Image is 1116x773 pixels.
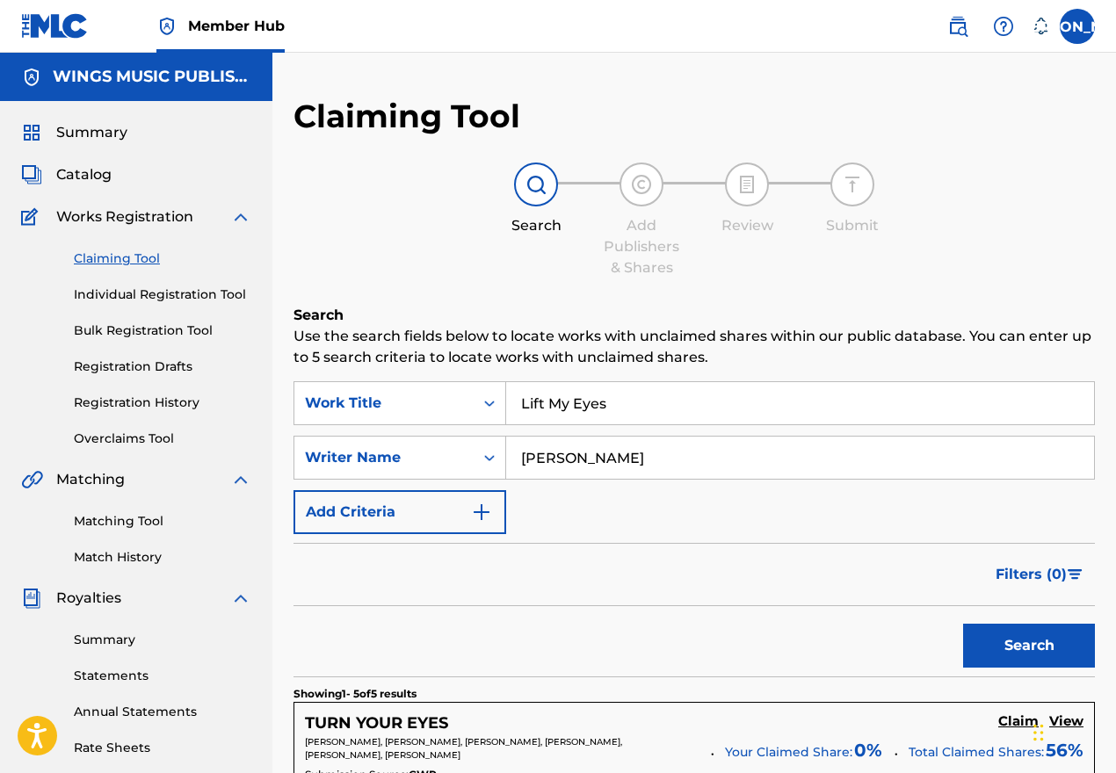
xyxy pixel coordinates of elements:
[471,502,492,523] img: 9d2ae6d4665cec9f34b9.svg
[74,739,251,757] a: Rate Sheets
[53,67,251,87] h5: WINGS MUSIC PUBLISHING USA
[492,215,580,236] div: Search
[963,624,1095,668] button: Search
[56,122,127,143] span: Summary
[1060,9,1095,44] div: User Menu
[21,122,42,143] img: Summary
[703,215,791,236] div: Review
[598,215,685,278] div: Add Publishers & Shares
[996,564,1067,585] span: Filters ( 0 )
[21,164,42,185] img: Catalog
[230,588,251,609] img: expand
[736,174,757,195] img: step indicator icon for Review
[56,588,121,609] span: Royalties
[156,16,178,37] img: Top Rightsholder
[909,744,1044,760] span: Total Claimed Shares:
[986,9,1021,44] div: Help
[74,430,251,448] a: Overclaims Tool
[56,206,193,228] span: Works Registration
[631,174,652,195] img: step indicator icon for Add Publishers & Shares
[725,743,852,762] span: Your Claimed Share:
[230,469,251,490] img: expand
[21,469,43,490] img: Matching
[74,703,251,721] a: Annual Statements
[293,97,520,136] h2: Claiming Tool
[293,305,1095,326] h6: Search
[56,164,112,185] span: Catalog
[305,393,463,414] div: Work Title
[293,381,1095,676] form: Search Form
[1028,689,1116,773] iframe: Chat Widget
[74,667,251,685] a: Statements
[21,206,44,228] img: Works Registration
[21,122,127,143] a: SummarySummary
[74,285,251,304] a: Individual Registration Tool
[305,736,622,761] span: [PERSON_NAME], [PERSON_NAME], [PERSON_NAME], [PERSON_NAME], [PERSON_NAME], [PERSON_NAME]
[842,174,863,195] img: step indicator icon for Submit
[74,548,251,567] a: Match History
[188,16,285,36] span: Member Hub
[808,215,896,236] div: Submit
[305,447,463,468] div: Writer Name
[74,512,251,531] a: Matching Tool
[985,553,1095,596] button: Filters (0)
[1033,706,1044,759] div: Drag
[293,686,417,702] p: Showing 1 - 5 of 5 results
[74,631,251,649] a: Summary
[293,490,506,534] button: Add Criteria
[230,206,251,228] img: expand
[21,13,89,39] img: MLC Logo
[74,249,251,268] a: Claiming Tool
[74,358,251,376] a: Registration Drafts
[854,737,882,763] span: 0 %
[21,67,42,88] img: Accounts
[74,321,251,340] a: Bulk Registration Tool
[56,469,125,490] span: Matching
[21,588,42,609] img: Royalties
[525,174,547,195] img: step indicator icon for Search
[305,713,448,733] h5: TURN YOUR EYES
[293,326,1095,368] p: Use the search fields below to locate works with unclaimed shares within our public database. You...
[74,394,251,412] a: Registration History
[1067,505,1116,647] iframe: Resource Center
[947,16,968,37] img: search
[940,9,975,44] a: Public Search
[998,713,1039,730] h5: Claim
[21,164,112,185] a: CatalogCatalog
[993,16,1014,37] img: help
